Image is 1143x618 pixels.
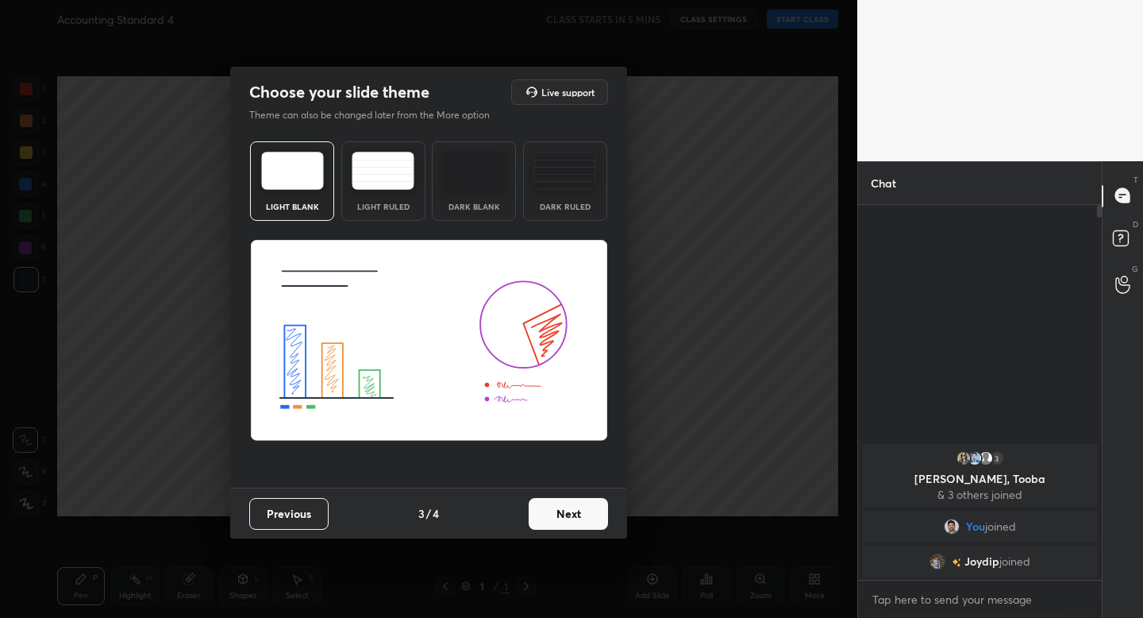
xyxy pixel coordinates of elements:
button: Next [529,498,608,530]
div: Light Ruled [352,203,415,211]
img: fb0284f353b6470fba481f642408ba31.jpg [929,554,945,570]
img: fa76c359c2184d79bab6547d585e4e29.jpg [956,450,972,466]
div: Light Blank [260,203,324,211]
img: darkRuledTheme.de295e13.svg [533,152,596,190]
p: & 3 others joined [872,489,1088,501]
img: lightTheme.e5ed3b09.svg [261,152,324,190]
p: Theme can also be changed later from the More option [249,108,506,122]
div: Dark Blank [442,203,506,211]
img: default.png [978,450,994,466]
h4: 3 [418,505,425,522]
img: lightRuledTheme.5fabf969.svg [352,152,414,190]
img: 64b806b97bdb415da0e3589ea215aba2.jpg [967,450,983,466]
div: grid [858,441,1102,581]
p: G [1132,263,1138,275]
span: joined [999,555,1030,568]
p: Chat [858,162,909,204]
span: joined [985,520,1016,533]
div: Dark Ruled [533,203,597,211]
h4: / [426,505,431,522]
span: You [966,520,985,533]
img: no-rating-badge.077c3623.svg [952,558,961,566]
h2: Choose your slide theme [249,82,429,102]
p: T [1133,174,1138,186]
p: D [1133,218,1138,230]
img: darkTheme.f0cc69e5.svg [443,152,506,190]
button: Previous [249,498,329,530]
span: Joydip [964,555,999,568]
h5: Live support [541,87,595,97]
h4: 4 [433,505,439,522]
p: [PERSON_NAME], Tooba [872,473,1088,485]
img: 1ebc9903cf1c44a29e7bc285086513b0.jpg [944,519,960,535]
img: lightThemeBanner.fbc32fad.svg [250,240,608,442]
div: 3 [989,450,1005,466]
